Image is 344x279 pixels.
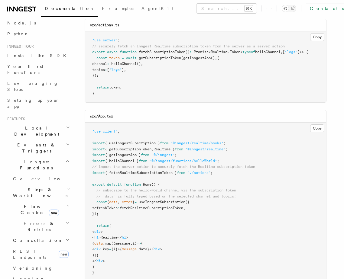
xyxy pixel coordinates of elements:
[92,141,105,145] span: import
[141,6,174,11] span: AgentKit
[107,62,109,66] span: :
[5,156,71,173] button: Inngest Functions
[7,53,70,58] span: Install the SDK
[139,56,181,60] span: getSubscriptionToken
[226,147,228,151] span: ;
[120,50,137,54] span: function
[96,85,109,89] span: return
[242,50,255,54] span: typeof
[185,147,226,151] span: "@inngest/realtime"
[240,50,242,54] span: <
[310,33,324,41] button: Copy
[90,23,119,27] code: src/actions.ts
[96,200,107,204] span: const
[126,56,137,60] span: await
[49,210,59,216] span: new
[217,56,219,60] span: {
[92,159,105,163] span: import
[105,147,151,151] span: { getSubscriptionToken
[101,229,103,234] span: >
[92,62,107,66] span: channel
[310,124,324,132] button: Copy
[183,206,185,210] span: ,
[120,206,183,210] span: fetchRealtimeSubscriptionToken
[11,237,63,243] span: Cancellation
[5,61,71,78] a: Your first Functions
[149,159,217,163] span: "@/inngest/functions/helloWorld"
[137,62,141,66] span: ()
[118,200,120,204] span: ,
[94,229,101,234] span: div
[175,147,183,151] span: from
[217,159,219,163] span: ;
[11,187,67,199] span: Steps & Workflows
[5,95,71,112] a: Setting up your app
[281,50,283,54] span: ,
[94,247,101,251] span: div
[11,218,71,235] button: Errors & Retries
[7,31,29,36] span: Python
[283,50,285,54] span: [
[5,44,34,49] span: Inngest tour
[137,241,141,245] span: =>
[170,141,223,145] span: "@inngest/realtime/hooks"
[151,147,154,151] span: ,
[183,56,211,60] span: getInngestApp
[92,265,94,269] span: )
[109,85,122,89] span: token;
[5,117,25,121] span: Features
[11,201,71,218] button: Flow Controlnew
[11,184,71,201] button: Steps & Workflows
[141,241,143,245] span: (
[92,73,99,78] span: });
[92,206,118,210] span: refreshToken
[151,182,160,187] span: () {
[190,50,192,54] span: :
[5,139,71,156] button: Events & Triggers
[92,182,105,187] span: export
[107,68,109,72] span: [
[122,200,132,204] span: error
[92,50,105,54] span: export
[92,91,94,95] span: }
[223,141,226,145] span: ;
[109,247,111,251] span: =
[105,153,141,157] span: { getInngestApp }
[175,153,177,157] span: ;
[194,50,209,54] span: Promise
[105,159,139,163] span: { helloChannel }
[45,6,95,11] span: Documentation
[255,50,281,54] span: helloChannel
[107,200,109,204] span: {
[118,129,120,133] span: ;
[5,159,65,171] span: Inngest Functions
[92,247,94,251] span: <
[92,147,105,151] span: import
[105,141,160,145] span: { useInngestSubscription }
[11,246,71,263] a: REST Endpointsnew
[118,206,120,210] span: :
[137,247,154,251] span: .data}</
[139,159,147,163] span: from
[111,62,137,66] span: helloChannel
[154,147,175,151] span: Realtime }
[107,182,122,187] span: default
[59,251,69,258] span: new
[92,212,99,216] span: });
[132,200,135,204] span: }
[143,182,151,187] span: Home
[96,259,103,263] span: div
[92,253,99,257] span: ))}
[103,259,105,263] span: >
[5,123,71,139] button: Local Development
[92,241,94,245] span: {
[5,18,71,28] a: Node.js
[282,5,296,12] button: Toggle dark mode
[109,200,118,204] span: data
[13,266,53,271] span: Versioning
[7,81,58,92] span: Leveraging Steps
[102,6,134,11] span: Examples
[154,247,160,251] span: div
[92,68,105,72] span: topics
[5,28,71,39] a: Python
